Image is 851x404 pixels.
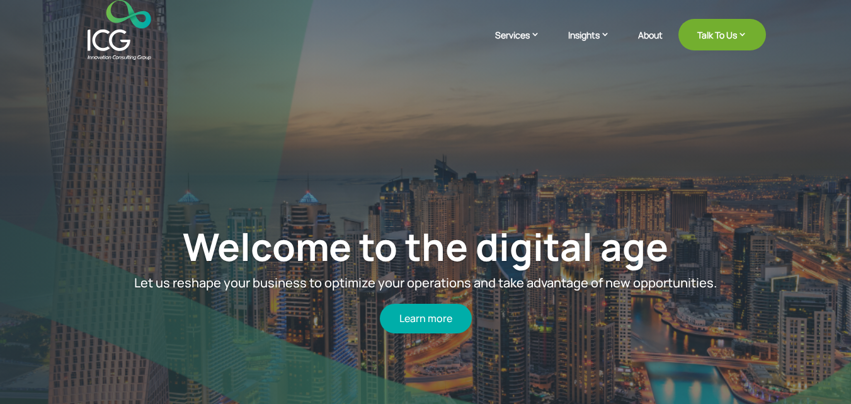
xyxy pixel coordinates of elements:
span: Let us reshape your business to optimize your operations and take advantage of new opportunities. [134,275,717,292]
iframe: Chat Widget [788,343,851,404]
a: Welcome to the digital age [183,221,668,273]
a: Talk To Us [678,19,766,50]
a: Insights [568,28,622,60]
a: Services [495,28,552,60]
a: About [638,30,663,60]
a: Learn more [380,304,472,333]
